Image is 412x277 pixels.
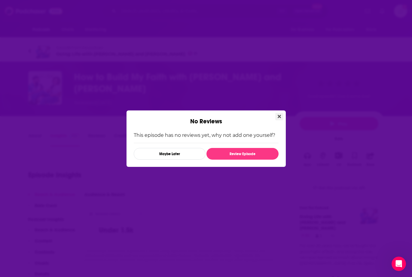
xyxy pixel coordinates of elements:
div: No Reviews [127,110,286,125]
button: Review Episode [206,148,278,160]
button: Close [275,113,283,120]
button: Maybe Later [134,148,206,160]
p: This episode has no reviews yet, why not add one yourself? [134,132,279,138]
iframe: Intercom live chat [392,257,406,271]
